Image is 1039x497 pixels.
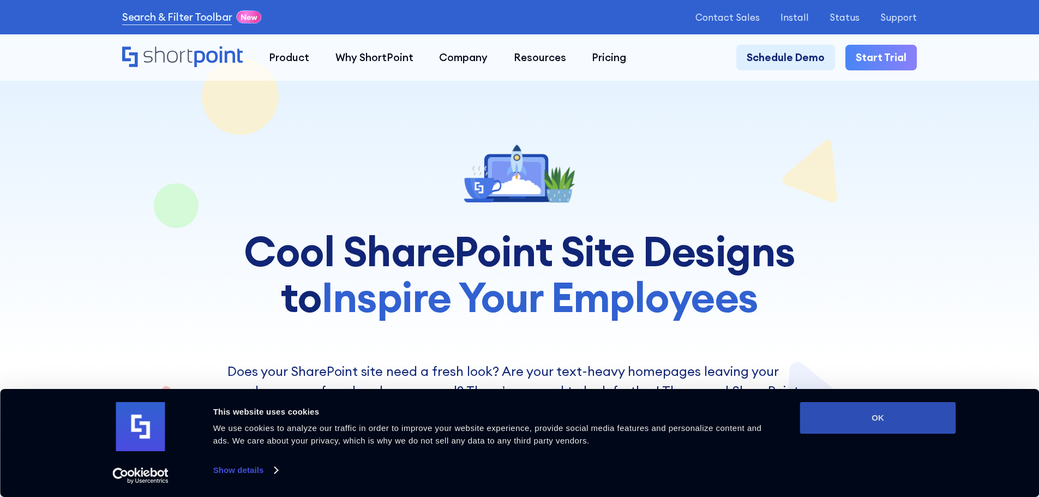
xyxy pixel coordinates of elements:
button: OK [800,402,956,434]
a: Usercentrics Cookiebot - opens in a new window [93,468,188,484]
div: Resources [514,50,566,65]
a: Support [880,12,917,22]
a: Start Trial [845,45,917,71]
a: Show details [213,462,278,478]
span: Inspire Your Employees [321,271,758,323]
a: Product [256,45,322,71]
a: Why ShortPoint [322,45,427,71]
div: This website uses cookies [213,405,776,418]
a: Status [830,12,860,22]
a: Pricing [579,45,640,71]
a: Search & Filter Toolbar [122,9,232,25]
a: Resources [501,45,579,71]
iframe: Chat Widget [843,370,1039,497]
div: Company [439,50,488,65]
p: Does your SharePoint site need a fresh look? Are your text-heavy homepages leaving your employees... [227,362,812,420]
div: Product [269,50,309,65]
a: Install [780,12,809,22]
img: logo [116,402,165,451]
h1: Cool SharePoint Site Designs to [227,229,812,320]
div: Pricing [592,50,626,65]
a: Company [426,45,501,71]
div: Why ShortPoint [335,50,413,65]
a: Home [122,46,243,69]
span: We use cookies to analyze our traffic in order to improve your website experience, provide social... [213,423,762,445]
a: Contact Sales [695,12,760,22]
a: Schedule Demo [736,45,835,71]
